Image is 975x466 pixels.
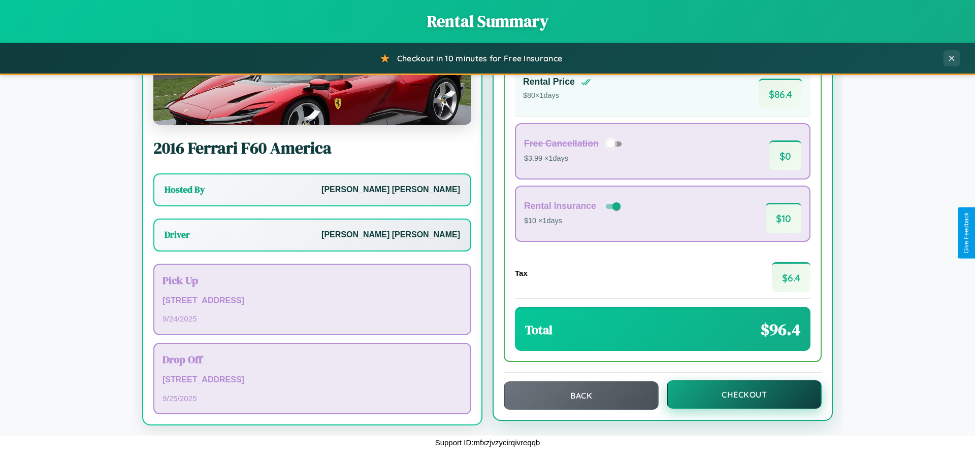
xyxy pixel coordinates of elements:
[772,262,810,292] span: $ 6.4
[162,373,462,387] p: [STREET_ADDRESS]
[162,312,462,326] p: 9 / 24 / 2025
[153,137,471,159] h2: 2016 Ferrari F60 America
[165,229,190,241] h3: Driver
[10,10,965,32] h1: Rental Summary
[524,152,625,165] p: $3.99 × 1 days
[162,273,462,288] h3: Pick Up
[321,183,460,197] p: [PERSON_NAME] [PERSON_NAME]
[165,184,205,196] h3: Hosted By
[321,228,460,242] p: [PERSON_NAME] [PERSON_NAME]
[435,436,540,449] p: Support ID: mfxzjvzycirqivreqqb
[525,321,552,338] h3: Total
[523,89,591,102] p: $ 80 × 1 days
[524,201,596,211] h4: Rental Insurance
[667,380,822,409] button: Checkout
[963,212,970,254] div: Give Feedback
[515,269,528,277] h4: Tax
[523,77,575,87] h4: Rental Price
[397,53,562,63] span: Checkout in 10 minutes for Free Insurance
[524,138,599,149] h4: Free Cancellation
[524,214,623,228] p: $10 × 1 days
[759,79,802,109] span: $ 86.4
[504,381,659,410] button: Back
[162,294,462,308] p: [STREET_ADDRESS]
[162,391,462,405] p: 9 / 25 / 2025
[769,140,801,170] span: $ 0
[766,203,801,233] span: $ 10
[162,352,462,367] h3: Drop Off
[761,318,800,341] span: $ 96.4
